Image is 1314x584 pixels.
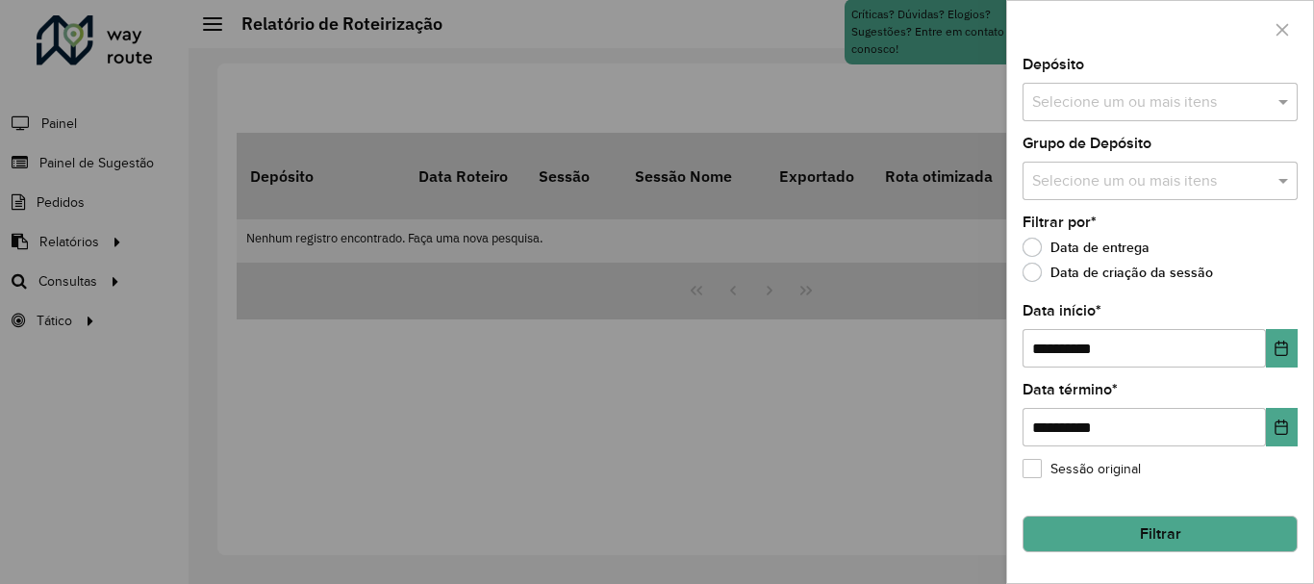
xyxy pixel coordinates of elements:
label: Data de entrega [1023,238,1150,257]
label: Data início [1023,299,1101,322]
button: Choose Date [1266,329,1298,368]
label: Data término [1023,378,1118,401]
button: Choose Date [1266,408,1298,446]
label: Depósito [1023,53,1084,76]
label: Filtrar por [1023,211,1097,234]
label: Sessão original [1023,459,1141,479]
label: Grupo de Depósito [1023,132,1151,155]
button: Filtrar [1023,516,1298,552]
label: Data de criação da sessão [1023,263,1213,282]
